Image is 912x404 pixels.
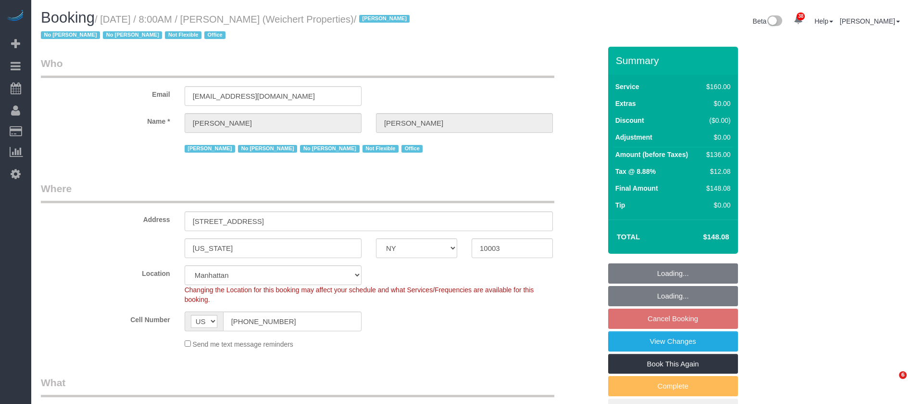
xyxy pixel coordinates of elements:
input: Zip Code [472,238,553,258]
label: Discount [615,116,644,125]
span: 6 [899,371,907,379]
strong: Total [617,233,640,241]
label: Extras [615,99,636,108]
iframe: Intercom live chat [879,371,902,394]
h3: Summary [616,55,733,66]
input: Last Name [376,113,553,133]
small: / [DATE] / 8:00AM / [PERSON_NAME] (Weichert Properties) [41,14,412,41]
span: [PERSON_NAME] [359,15,410,23]
div: $0.00 [702,132,730,142]
div: $136.00 [702,150,730,159]
legend: What [41,376,554,397]
div: $148.08 [702,183,730,193]
a: Help [814,17,833,25]
div: $12.08 [702,167,730,176]
a: [PERSON_NAME] [840,17,900,25]
span: 38 [797,13,805,20]
label: Cell Number [34,312,177,325]
input: Email [185,86,362,106]
a: Beta [753,17,783,25]
img: New interface [766,15,782,28]
span: No [PERSON_NAME] [238,145,297,153]
label: Address [34,211,177,224]
legend: Who [41,56,554,78]
a: 38 [789,10,808,31]
span: No [PERSON_NAME] [300,145,359,153]
h4: $148.08 [674,233,729,241]
label: Final Amount [615,183,658,193]
div: $0.00 [702,99,730,108]
span: Booking [41,9,95,26]
label: Name * [34,113,177,126]
span: Not Flexible [362,145,399,153]
span: Send me text message reminders [193,340,293,348]
input: City [185,238,362,258]
span: No [PERSON_NAME] [103,31,162,39]
label: Amount (before Taxes) [615,150,688,159]
label: Service [615,82,639,91]
legend: Where [41,182,554,203]
span: Office [204,31,225,39]
div: $160.00 [702,82,730,91]
input: First Name [185,113,362,133]
span: No [PERSON_NAME] [41,31,100,39]
img: Automaid Logo [6,10,25,23]
label: Location [34,265,177,278]
span: Not Flexible [165,31,201,39]
div: ($0.00) [702,116,730,125]
label: Email [34,86,177,99]
a: View Changes [608,331,738,352]
label: Tax @ 8.88% [615,167,656,176]
label: Tip [615,200,625,210]
span: Office [401,145,423,153]
span: Changing the Location for this booking may affect your schedule and what Services/Frequencies are... [185,286,534,303]
span: [PERSON_NAME] [185,145,235,153]
input: Cell Number [223,312,362,331]
label: Adjustment [615,132,652,142]
a: Book This Again [608,354,738,374]
div: $0.00 [702,200,730,210]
